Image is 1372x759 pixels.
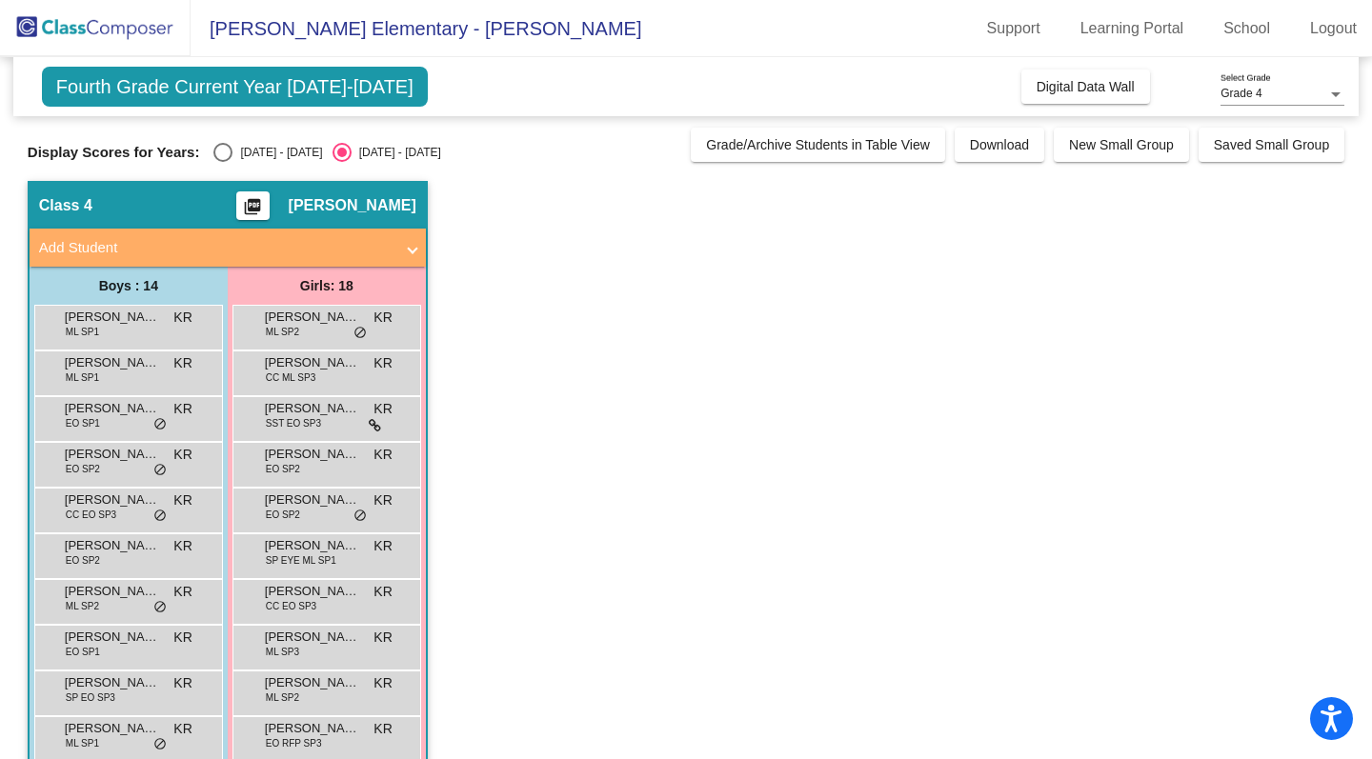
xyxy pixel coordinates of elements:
[173,490,192,510] span: KR
[66,553,100,568] span: EO SP2
[65,308,160,327] span: [PERSON_NAME]
[66,690,115,705] span: SP EO SP3
[153,417,167,432] span: do_not_disturb_alt
[228,267,426,305] div: Girls: 18
[373,628,392,648] span: KR
[173,536,192,556] span: KR
[65,582,160,601] span: [PERSON_NAME]
[42,67,428,107] span: Fourth Grade Current Year [DATE]-[DATE]
[373,308,392,328] span: KR
[232,144,322,161] div: [DATE] - [DATE]
[153,509,167,524] span: do_not_disturb_alt
[66,736,99,750] span: ML SP1
[1021,70,1150,104] button: Digital Data Wall
[373,445,392,465] span: KR
[1295,13,1372,44] a: Logout
[373,719,392,739] span: KR
[65,628,160,647] span: [PERSON_NAME]
[1069,137,1174,152] span: New Small Group
[266,508,300,522] span: EO SP2
[373,490,392,510] span: KR
[1037,79,1135,94] span: Digital Data Wall
[1221,87,1261,100] span: Grade 4
[173,308,192,328] span: KR
[1054,128,1189,162] button: New Small Group
[373,582,392,602] span: KR
[1199,128,1344,162] button: Saved Small Group
[970,137,1029,152] span: Download
[173,719,192,739] span: KR
[65,673,160,692] span: [PERSON_NAME]
[173,628,192,648] span: KR
[352,144,441,161] div: [DATE] - [DATE]
[213,143,440,162] mat-radio-group: Select an option
[265,628,360,647] span: [PERSON_NAME]
[1214,137,1329,152] span: Saved Small Group
[241,197,264,224] mat-icon: picture_as_pdf
[65,490,160,509] span: [PERSON_NAME]
[28,144,200,161] span: Display Scores for Years:
[373,536,392,556] span: KR
[191,13,641,44] span: [PERSON_NAME] Elementary - [PERSON_NAME]
[173,673,192,693] span: KR
[373,399,392,419] span: KR
[266,462,300,476] span: EO SP2
[265,399,360,418] span: [PERSON_NAME]
[153,463,167,478] span: do_not_disturb_alt
[1208,13,1285,44] a: School
[173,353,192,373] span: KR
[66,416,100,430] span: EO SP1
[66,370,99,385] span: ML SP1
[265,308,360,327] span: [PERSON_NAME]
[265,353,360,372] span: [PERSON_NAME]
[265,536,360,555] span: [PERSON_NAME]
[65,719,160,738] span: [PERSON_NAME]
[353,509,367,524] span: do_not_disturb_alt
[236,191,270,220] button: Print Students Details
[66,462,100,476] span: EO SP2
[1065,13,1200,44] a: Learning Portal
[266,690,299,705] span: ML SP2
[66,508,116,522] span: CC EO SP3
[173,582,192,602] span: KR
[30,229,426,267] mat-expansion-panel-header: Add Student
[153,600,167,615] span: do_not_disturb_alt
[265,445,360,464] span: [PERSON_NAME]
[266,553,336,568] span: SP EYE ML SP1
[265,673,360,692] span: [PERSON_NAME]
[266,325,299,339] span: ML SP2
[173,445,192,465] span: KR
[39,237,393,259] mat-panel-title: Add Student
[65,536,160,555] span: [PERSON_NAME]
[266,370,315,385] span: CC ML SP3
[265,719,360,738] span: [PERSON_NAME]
[265,490,360,509] span: [PERSON_NAME]
[266,599,316,613] span: CC EO SP3
[65,445,160,464] span: [PERSON_NAME]
[39,196,92,215] span: Class 4
[691,128,945,162] button: Grade/Archive Students in Table View
[706,137,930,152] span: Grade/Archive Students in Table View
[153,737,167,752] span: do_not_disturb_alt
[353,326,367,341] span: do_not_disturb_alt
[266,416,321,430] span: SST EO SP3
[173,399,192,419] span: KR
[66,599,99,613] span: ML SP2
[65,399,160,418] span: [PERSON_NAME]
[373,673,392,693] span: KR
[265,582,360,601] span: [PERSON_NAME]
[65,353,160,372] span: [PERSON_NAME]
[266,645,299,659] span: ML SP3
[266,736,322,750] span: EO RFP SP3
[972,13,1056,44] a: Support
[373,353,392,373] span: KR
[66,645,100,659] span: EO SP1
[289,196,416,215] span: [PERSON_NAME]
[30,267,228,305] div: Boys : 14
[66,325,99,339] span: ML SP1
[955,128,1044,162] button: Download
